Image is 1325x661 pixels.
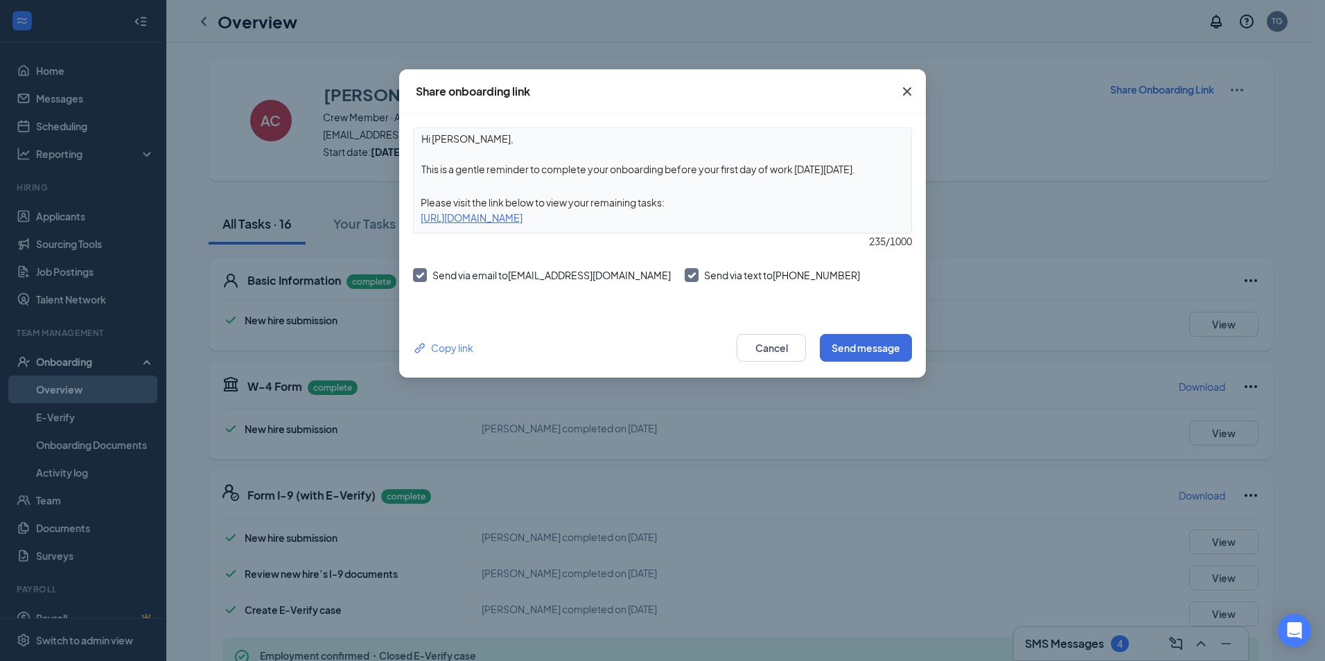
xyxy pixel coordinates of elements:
div: Please visit the link below to view your remaining tasks: [414,195,911,210]
button: Link Copy link [413,340,473,355]
div: Copy link [413,340,473,355]
div: [URL][DOMAIN_NAME] [414,210,911,225]
svg: Link [413,341,428,355]
div: Share onboarding link [416,84,530,99]
span: Send via text to [PHONE_NUMBER] [704,269,860,281]
span: Send via email to [EMAIL_ADDRESS][DOMAIN_NAME] [432,269,671,281]
button: Close [888,69,926,114]
div: Open Intercom Messenger [1278,614,1311,647]
div: 235 / 1000 [413,233,912,249]
svg: Cross [899,83,915,100]
button: Cancel [737,334,806,362]
textarea: Hi [PERSON_NAME], This is a gentle reminder to complete your onboarding before your first day of ... [414,128,911,179]
button: Send message [820,334,912,362]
